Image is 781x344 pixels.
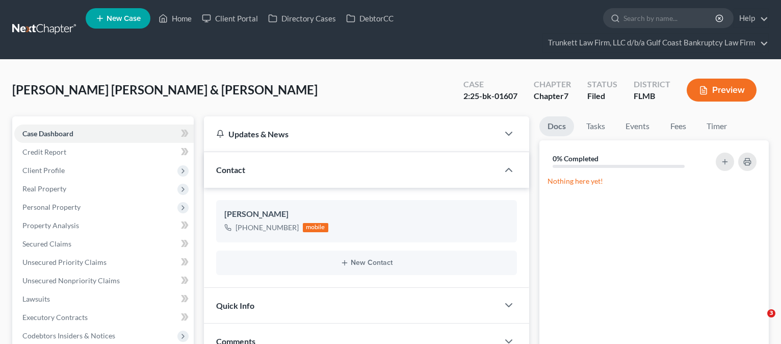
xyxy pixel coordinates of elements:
p: Nothing here yet! [548,176,761,186]
div: 2:25-bk-01607 [463,90,517,102]
div: [PERSON_NAME] [224,208,509,220]
span: Contact [216,165,245,175]
div: District [634,79,670,90]
div: Case [463,79,517,90]
span: Case Dashboard [22,129,73,138]
a: Timer [698,116,735,136]
div: Status [587,79,617,90]
iframe: Intercom live chat [746,309,771,334]
span: Lawsuits [22,294,50,303]
span: Secured Claims [22,239,71,248]
a: Tasks [578,116,613,136]
span: New Case [107,15,141,22]
div: FLMB [634,90,670,102]
div: Chapter [534,79,571,90]
a: Property Analysis [14,216,194,235]
a: DebtorCC [341,9,399,28]
span: Unsecured Nonpriority Claims [22,276,120,285]
a: Secured Claims [14,235,194,253]
span: Client Profile [22,166,65,175]
input: Search by name... [623,9,717,28]
span: Credit Report [22,148,66,156]
a: Fees [662,116,694,136]
span: Real Property [22,184,66,193]
span: 3 [767,309,775,317]
a: Help [734,9,768,28]
div: Updates & News [216,129,486,139]
span: Codebtors Insiders & Notices [22,331,115,340]
strong: 0% Completed [553,154,598,163]
span: 7 [564,91,568,101]
span: Personal Property [22,203,81,211]
span: Property Analysis [22,221,79,230]
span: Executory Contracts [22,313,88,322]
button: Preview [687,79,757,102]
a: Trunkett Law Firm, LLC d/b/a Gulf Coast Bankruptcy Law Firm [543,34,768,52]
div: Filed [587,90,617,102]
div: [PHONE_NUMBER] [236,223,299,233]
a: Unsecured Nonpriority Claims [14,272,194,290]
a: Home [153,9,197,28]
a: Client Portal [197,9,263,28]
a: Directory Cases [263,9,341,28]
a: Events [617,116,658,136]
div: Chapter [534,90,571,102]
span: Unsecured Priority Claims [22,258,107,266]
a: Case Dashboard [14,125,194,143]
div: mobile [303,223,328,232]
span: [PERSON_NAME] [PERSON_NAME] & [PERSON_NAME] [12,82,318,97]
a: Credit Report [14,143,194,161]
a: Unsecured Priority Claims [14,253,194,272]
span: Quick Info [216,301,254,310]
button: New Contact [224,259,509,267]
a: Docs [539,116,574,136]
a: Lawsuits [14,290,194,308]
a: Executory Contracts [14,308,194,327]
